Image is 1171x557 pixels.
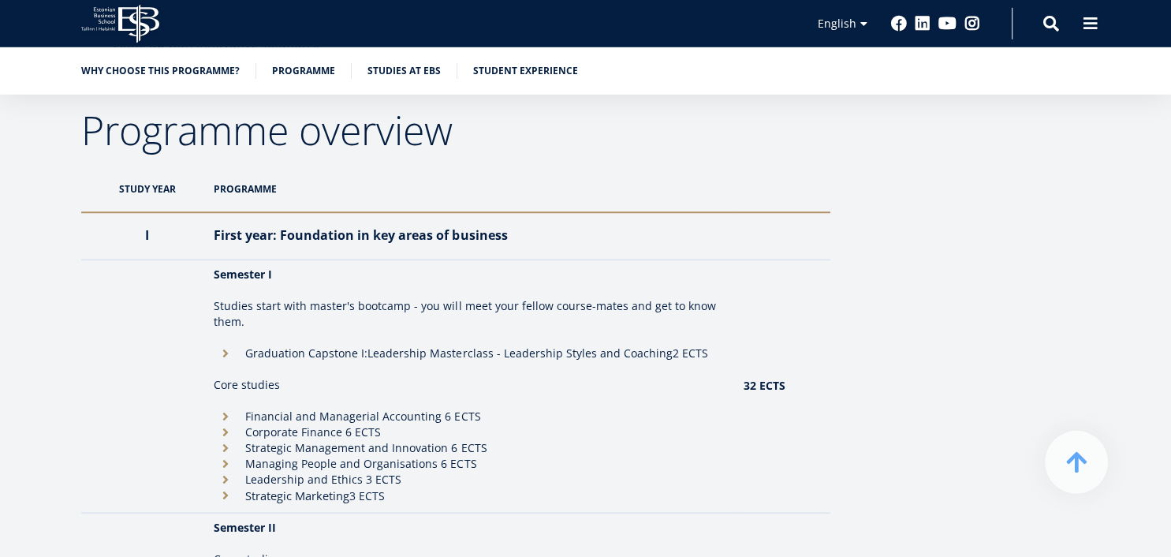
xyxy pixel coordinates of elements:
[214,409,727,424] li: Financial and Managerial Accounting 6 ECTS
[272,63,335,79] a: Programme
[214,424,727,440] li: Corporate Finance 6 ECTS
[744,378,785,393] strong: 32 ECTS
[891,16,907,32] a: Facebook
[81,166,207,212] th: Study year
[214,298,727,330] p: Studies start with master's bootcamp - you will meet your fellow course-mates and get to know them.
[375,1,425,15] span: Last Name
[367,346,672,361] b: Leadership Masterclass - Leadership Styles and Coaching
[4,263,15,274] input: Technology Innovation MBA
[206,212,735,260] th: First year: Foundation in key areas of business
[4,220,15,231] input: One-year MBA (in Estonian)
[473,63,578,79] a: Student experience
[214,520,276,535] strong: Semester II
[4,241,15,252] input: Two-year MBA
[19,263,152,277] span: Technology Innovation MBA
[81,212,207,260] th: I
[214,377,727,393] p: Core studies
[214,346,727,361] li: Graduation Capstone I: 2 ECTS
[81,63,240,79] a: Why choose this programme?
[214,472,727,488] li: Leadership and Ethics 3 ECTS
[245,488,349,503] span: Strategic Marketing
[206,166,735,212] th: Programme
[19,241,87,256] span: Two-year MBA
[214,488,727,504] li: 3 ECTS
[19,220,147,234] span: One-year MBA (in Estonian)
[214,267,272,282] strong: Semester I
[915,16,930,32] a: Linkedin
[367,63,441,79] a: Studies at EBS
[81,110,830,150] h2: Programme overview
[964,16,980,32] a: Instagram
[938,16,957,32] a: Youtube
[214,440,727,456] li: Strategic Management and Innovation 6 ECTS
[214,456,727,472] li: Managing People and Organisations 6 ECTS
